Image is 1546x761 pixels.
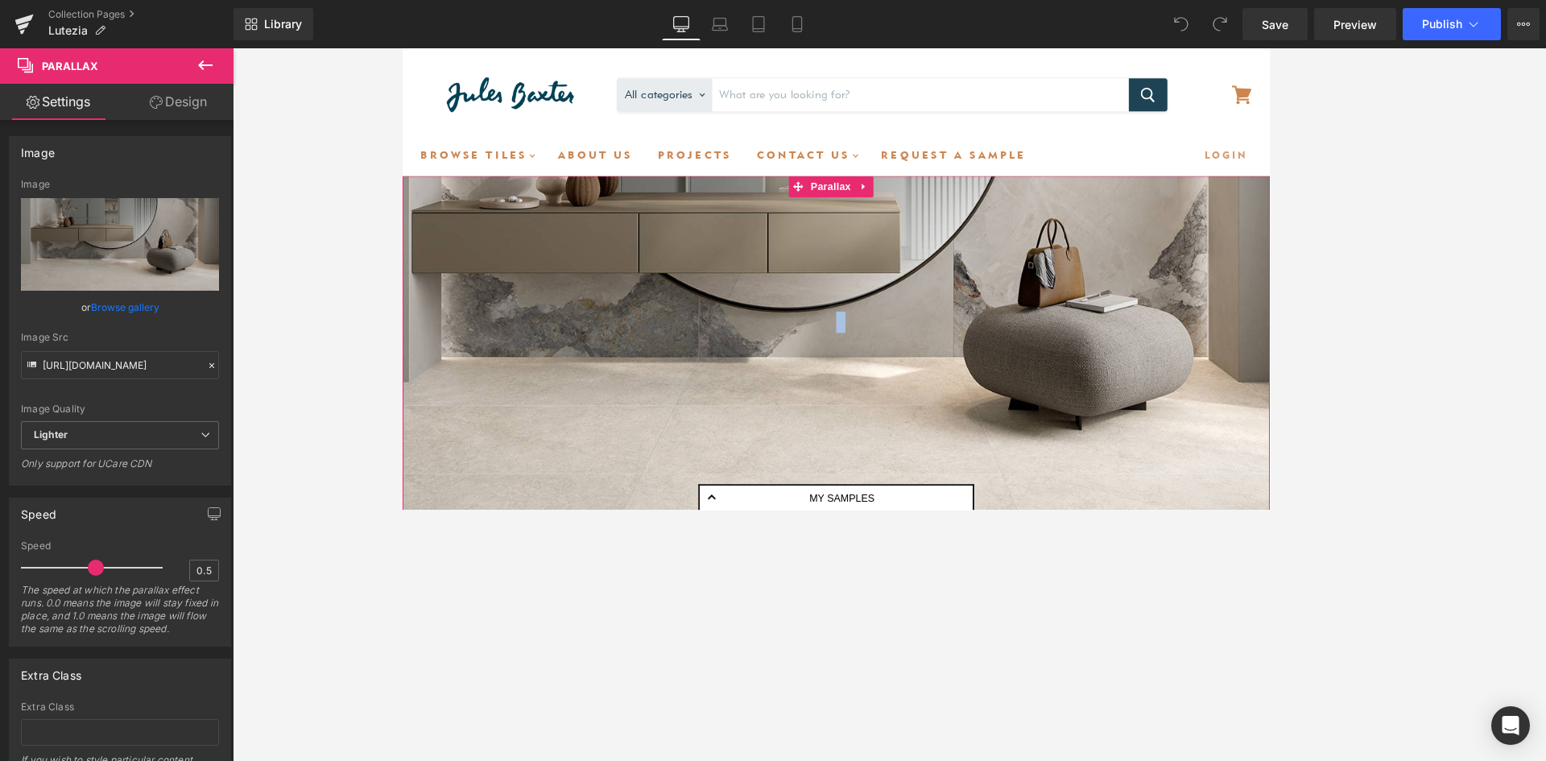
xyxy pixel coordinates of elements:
input: Link [21,351,219,379]
div: Extra Class [21,660,81,682]
input: Search [348,34,816,71]
a: About Us [163,103,271,137]
a: Desktop [662,8,701,40]
a: Expand / Collapse [508,143,529,168]
a: Browse Tiles [8,103,159,137]
a: Design [120,84,237,120]
a: New Library [234,8,313,40]
button: My Samples [333,490,643,519]
a: Collection Pages [48,8,234,21]
a: Request A Sample [526,103,713,137]
button: More [1507,8,1540,40]
div: Image Quality [21,403,219,415]
a: Preview [1314,8,1396,40]
button: Redo [1204,8,1236,40]
a: Contact Us [386,103,522,137]
div: Speed [21,540,219,552]
button: Publish [1403,8,1501,40]
ul: Main Menu [8,97,802,143]
a: Browse gallery [91,293,159,321]
a: PROJECTS [275,103,382,137]
span: Library [264,17,302,31]
div: The speed at which the parallax effect runs. 0.0 means the image will stay fixed in place, and 1.... [21,584,219,646]
span: Publish [1422,18,1462,31]
b: Lighter [34,428,68,440]
a: Login [891,103,961,137]
span: Preview [1333,16,1377,33]
div: Only support for UCare CDN [21,457,219,481]
a: Mobile [778,8,816,40]
div: Extra Class [21,701,219,713]
div: or [21,299,219,316]
span: Save [1262,16,1288,33]
button: Undo [1165,8,1197,40]
div: Speed [21,498,56,521]
form: Product [241,33,860,72]
div: Image Src [21,332,219,343]
span: Parallax [42,60,98,72]
button: Search [816,34,859,71]
div: Image [21,179,219,190]
a: Laptop [701,8,739,40]
a: Tablet [739,8,778,40]
span: Parallax [454,143,507,168]
div: Open Intercom Messenger [1491,706,1530,745]
div: Image [21,137,55,159]
span: Lutezia [48,24,88,37]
